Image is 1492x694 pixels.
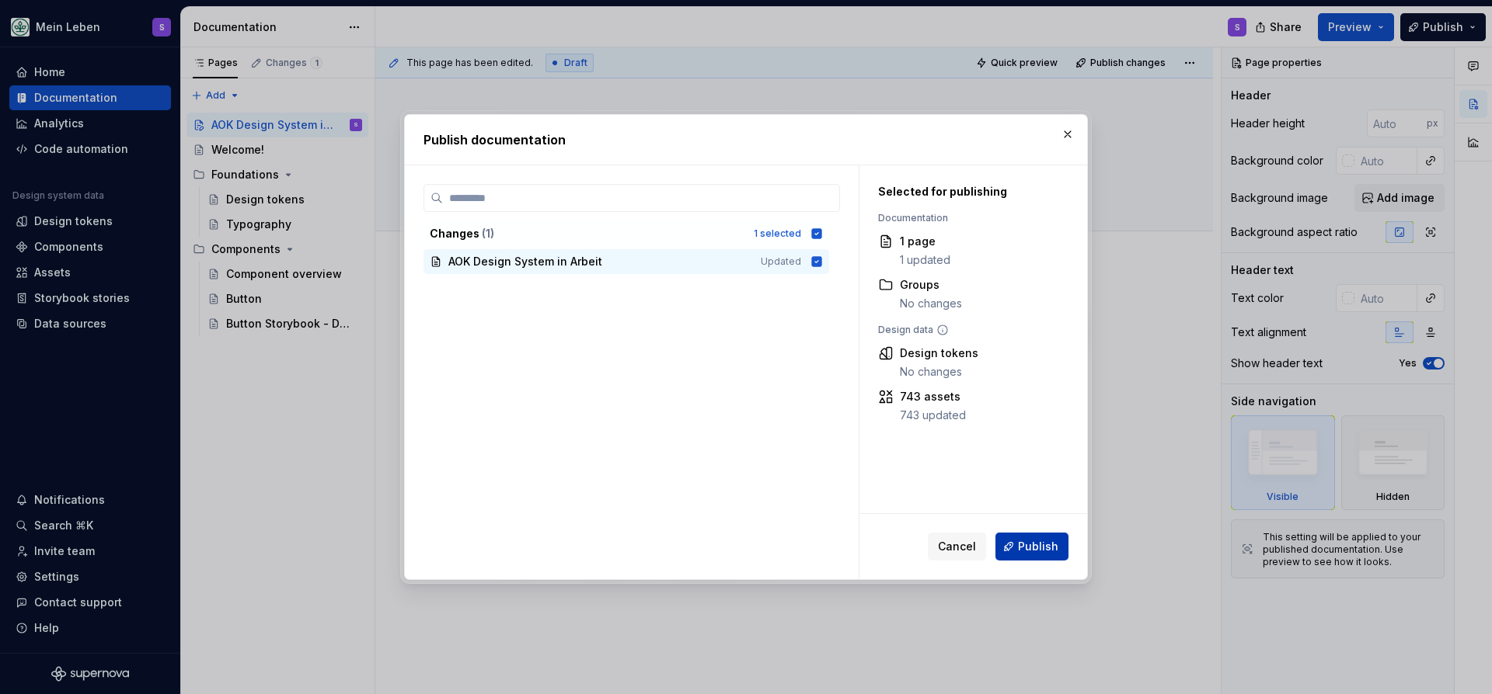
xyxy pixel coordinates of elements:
[900,389,966,404] div: 743 assets
[900,364,978,380] div: No changes
[761,255,801,268] span: Updated
[900,277,962,293] div: Groups
[878,212,1061,224] div: Documentation
[448,254,602,269] span: AOK Design System in Arbeit
[482,227,494,240] span: ( 1 )
[1018,539,1058,554] span: Publish
[995,533,1068,560] button: Publish
[928,533,986,560] button: Cancel
[878,324,1061,336] div: Design data
[900,408,966,423] div: 743 updated
[900,345,978,361] div: Design tokens
[424,130,1068,149] h2: Publish documentation
[938,539,976,554] span: Cancel
[900,252,950,268] div: 1 updated
[878,184,1061,200] div: Selected for publishing
[900,234,950,249] div: 1 page
[900,296,962,311] div: No changes
[754,227,801,240] div: 1 selected
[430,226,744,241] div: Changes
